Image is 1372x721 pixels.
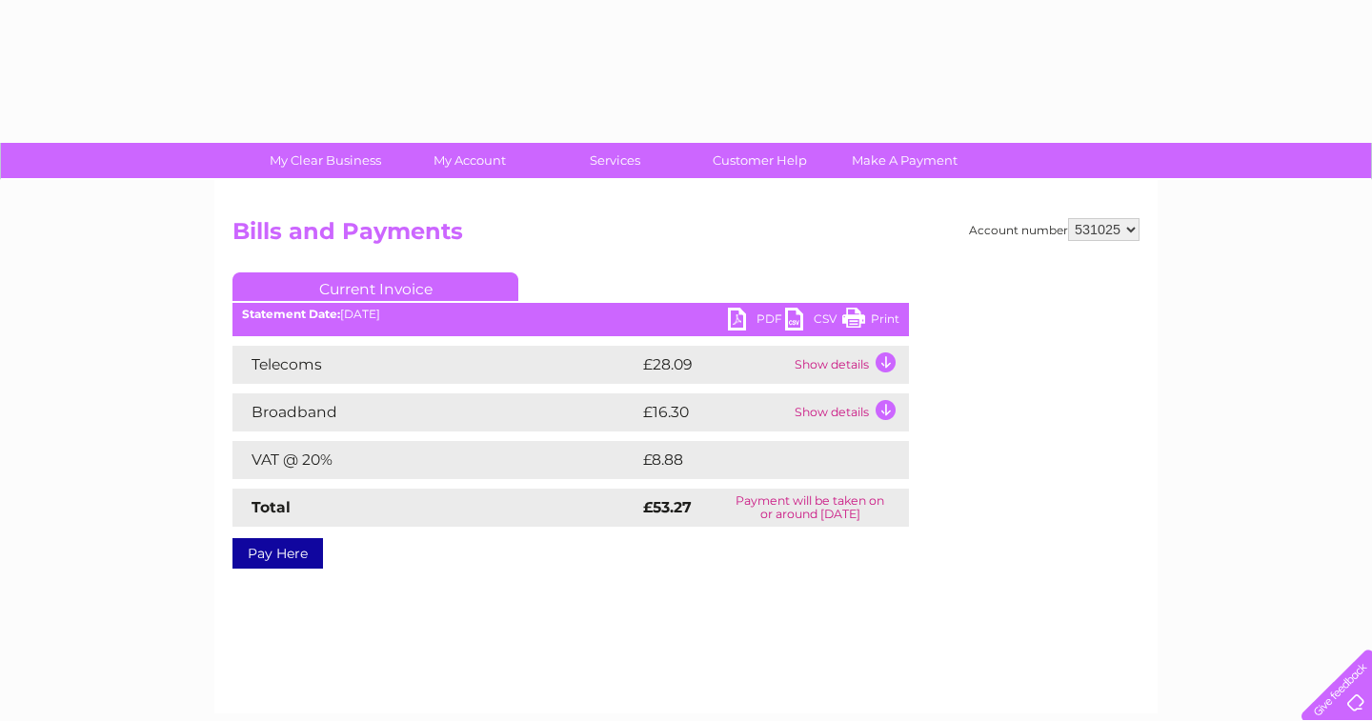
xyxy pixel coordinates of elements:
td: Show details [790,393,909,431]
div: Account number [969,218,1140,241]
strong: Total [252,498,291,516]
a: Customer Help [681,143,838,178]
td: £28.09 [638,346,790,384]
a: Current Invoice [232,272,518,301]
div: [DATE] [232,308,909,321]
a: Pay Here [232,538,323,569]
td: £16.30 [638,393,790,431]
a: Services [536,143,694,178]
strong: £53.27 [643,498,692,516]
a: My Account [392,143,549,178]
td: £8.88 [638,441,865,479]
td: Payment will be taken on or around [DATE] [711,489,909,527]
a: CSV [785,308,842,335]
a: PDF [728,308,785,335]
td: Show details [790,346,909,384]
a: My Clear Business [247,143,404,178]
td: Broadband [232,393,638,431]
a: Make A Payment [826,143,983,178]
h2: Bills and Payments [232,218,1140,254]
td: Telecoms [232,346,638,384]
td: VAT @ 20% [232,441,638,479]
b: Statement Date: [242,307,340,321]
a: Print [842,308,899,335]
